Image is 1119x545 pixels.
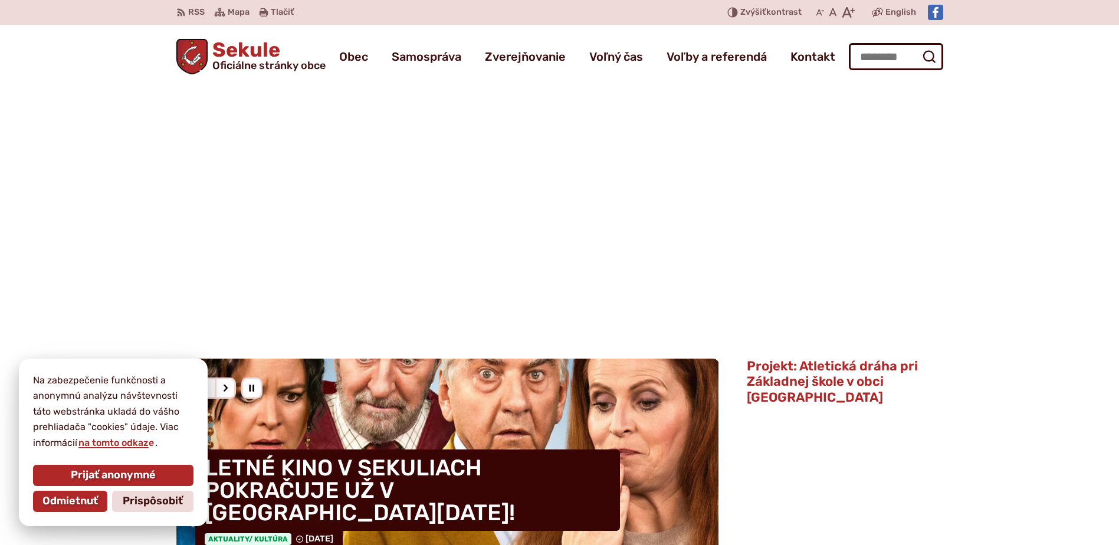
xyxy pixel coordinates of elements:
[740,7,766,17] span: Zvýšiť
[188,5,205,19] span: RSS
[112,491,193,512] button: Prispôsobiť
[589,40,643,73] a: Voľný čas
[790,40,835,73] a: Kontakt
[228,5,250,19] span: Mapa
[392,40,461,73] a: Samospráva
[176,39,326,74] a: Logo Sekule, prejsť na domovskú stránku.
[77,437,155,448] a: na tomto odkaze
[485,40,566,73] a: Zverejňovanie
[33,373,193,451] p: Na zabezpečenie funkčnosti a anonymnú analýzu návštevnosti táto webstránka ukladá do vášho prehli...
[249,535,288,543] span: / Kultúra
[883,5,918,19] a: English
[740,8,802,18] span: kontrast
[208,40,326,71] h1: Sekule
[33,491,107,512] button: Odmietnuť
[306,534,333,544] span: [DATE]
[205,533,291,545] span: Aktuality
[747,358,918,405] span: Projekt: Atletická dráha pri Základnej škole v obci [GEOGRAPHIC_DATA]
[212,60,326,71] span: Oficiálne stránky obce
[928,5,943,20] img: Prejsť na Facebook stránku
[271,8,294,18] span: Tlačiť
[667,40,767,73] a: Voľby a referendá
[747,412,943,539] img: logo_fnps.png
[241,377,262,399] div: Pozastaviť pohyb slajdera
[123,495,183,508] span: Prispôsobiť
[71,469,156,482] span: Prijať anonymné
[339,40,368,73] a: Obec
[215,377,236,399] div: Nasledujúci slajd
[195,449,620,531] h4: LETNÉ KINO V SEKULIACH POKRAČUJE UŽ V [GEOGRAPHIC_DATA][DATE]!
[885,5,916,19] span: English
[33,465,193,486] button: Prijať anonymné
[42,495,98,508] span: Odmietnuť
[176,39,208,74] img: Prejsť na domovskú stránku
